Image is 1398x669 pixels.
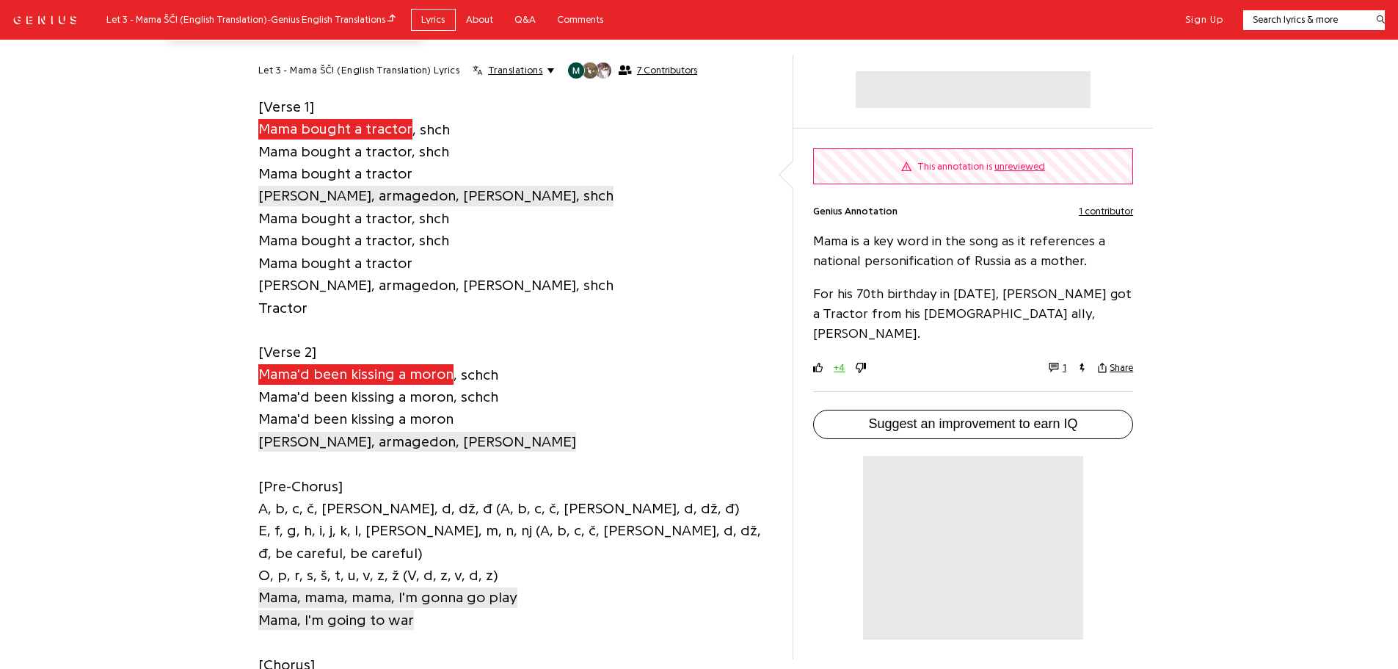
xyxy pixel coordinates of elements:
[258,185,614,208] a: [PERSON_NAME], armagedon, [PERSON_NAME], shch
[813,410,1134,439] button: Suggest an improvement to earn IQ
[917,159,1045,174] div: This annotation is
[258,64,459,77] h2: Let 3 - Mama ŠČ! (English Translation) Lyrics
[1079,204,1133,219] button: 1 contributor
[856,363,866,373] svg: downvote
[547,9,614,32] a: Comments
[258,587,517,630] span: Mama, mama, mama, I'm gonna go play Mama, I'm going to war
[1063,362,1066,374] span: 1
[258,186,614,206] span: [PERSON_NAME], armagedon, [PERSON_NAME], shch
[637,65,697,76] span: 7 Contributors
[1098,362,1134,374] button: Share
[1110,362,1133,374] span: Share
[456,9,504,32] a: About
[106,12,396,28] div: Let 3 - Mama ŠČ! (English Translation) - Genius English Translations
[258,430,576,453] a: [PERSON_NAME], armagedon, [PERSON_NAME]
[258,364,454,386] a: Mama'd been kissing a moron
[994,162,1045,171] span: unreviewed
[833,361,846,375] button: +4
[258,119,412,140] span: Mama bought a tractor
[504,9,547,32] a: Q&A
[1243,12,1367,27] input: Search lyrics & more
[258,117,412,140] a: Mama bought a tractor
[258,432,576,452] span: [PERSON_NAME], armagedon, [PERSON_NAME]
[793,42,1229,660] aside: annotation
[488,64,542,77] span: Translations
[258,586,517,632] a: Mama, mama, mama, I'm gonna go playMama, I'm going to war
[258,364,454,385] span: Mama'd been kissing a moron
[1185,13,1223,26] button: Sign Up
[473,64,554,77] button: Translations
[813,284,1134,344] p: For his 70th birthday in [DATE], [PERSON_NAME] got a Tractor from his [DEMOGRAPHIC_DATA] ally, [P...
[813,231,1134,271] p: Mama is a key word in the song as it references a national personification of Russia as a mother.
[567,62,697,79] button: 7 Contributors
[411,9,456,32] a: Lyrics
[813,363,823,373] svg: upvote
[1049,362,1066,374] button: 1
[813,204,898,219] span: Genius Annotation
